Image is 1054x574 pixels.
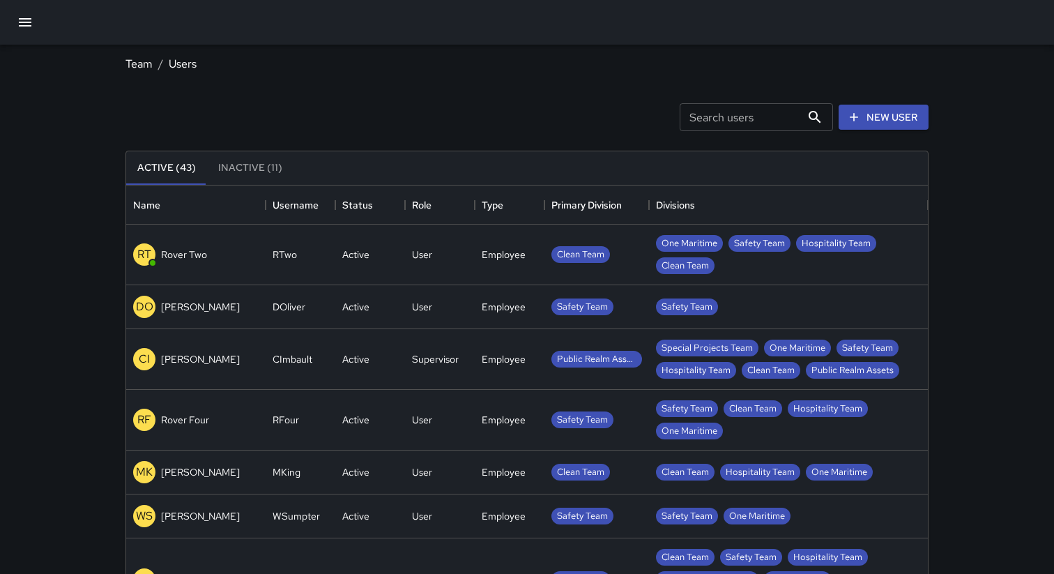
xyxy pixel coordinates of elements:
[342,186,373,225] div: Status
[342,300,369,314] div: Active
[126,186,266,225] div: Name
[342,248,369,262] div: Active
[482,465,526,479] div: Employee
[551,353,642,366] span: Public Realm Assets
[656,237,723,250] span: One Maritime
[656,402,718,416] span: Safety Team
[742,364,800,377] span: Clean Team
[656,259,715,273] span: Clean Team
[412,352,459,366] div: Supervisor
[656,510,718,523] span: Safety Team
[161,248,207,262] p: Rover Two
[839,105,929,130] a: New User
[342,413,369,427] div: Active
[412,300,432,314] div: User
[656,342,758,355] span: Special Projects Team
[724,510,790,523] span: One Maritime
[133,186,160,225] div: Name
[482,186,503,225] div: Type
[136,464,153,481] p: MK
[126,151,207,185] button: Active (43)
[273,352,312,366] div: CImbault
[551,466,610,479] span: Clean Team
[482,352,526,366] div: Employee
[656,364,736,377] span: Hospitality Team
[728,237,790,250] span: Safety Team
[136,508,153,524] p: WS
[656,301,718,314] span: Safety Team
[412,413,432,427] div: User
[551,510,613,523] span: Safety Team
[482,413,526,427] div: Employee
[273,465,300,479] div: MKing
[551,186,622,225] div: Primary Division
[656,551,715,564] span: Clean Team
[335,186,405,225] div: Status
[482,248,526,262] div: Employee
[405,186,475,225] div: Role
[551,414,613,427] span: Safety Team
[266,186,335,225] div: Username
[837,342,899,355] span: Safety Team
[656,186,695,225] div: Divisions
[342,465,369,479] div: Active
[475,186,544,225] div: Type
[412,186,431,225] div: Role
[169,56,197,71] a: Users
[158,56,163,73] li: /
[788,551,868,564] span: Hospitality Team
[273,186,319,225] div: Username
[273,300,305,314] div: DOliver
[656,466,715,479] span: Clean Team
[551,301,613,314] span: Safety Team
[342,352,369,366] div: Active
[412,509,432,523] div: User
[273,413,299,427] div: RFour
[137,246,151,263] p: RT
[806,364,899,377] span: Public Realm Assets
[412,465,432,479] div: User
[161,413,209,427] p: Rover Four
[788,402,868,416] span: Hospitality Team
[649,186,928,225] div: Divisions
[544,186,649,225] div: Primary Division
[273,248,297,262] div: RTwo
[412,248,432,262] div: User
[482,509,526,523] div: Employee
[161,465,240,479] p: [PERSON_NAME]
[161,509,240,523] p: [PERSON_NAME]
[656,425,723,438] span: One Maritime
[720,466,800,479] span: Hospitality Team
[764,342,831,355] span: One Maritime
[139,351,150,368] p: CI
[796,237,876,250] span: Hospitality Team
[551,248,610,262] span: Clean Team
[342,509,369,523] div: Active
[724,402,782,416] span: Clean Team
[161,300,240,314] p: [PERSON_NAME]
[137,411,151,428] p: RF
[161,352,240,366] p: [PERSON_NAME]
[207,151,293,185] button: Inactive (11)
[136,299,153,315] p: DO
[482,300,526,314] div: Employee
[273,509,320,523] div: WSumpter
[125,56,153,71] a: Team
[806,466,873,479] span: One Maritime
[720,551,782,564] span: Safety Team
